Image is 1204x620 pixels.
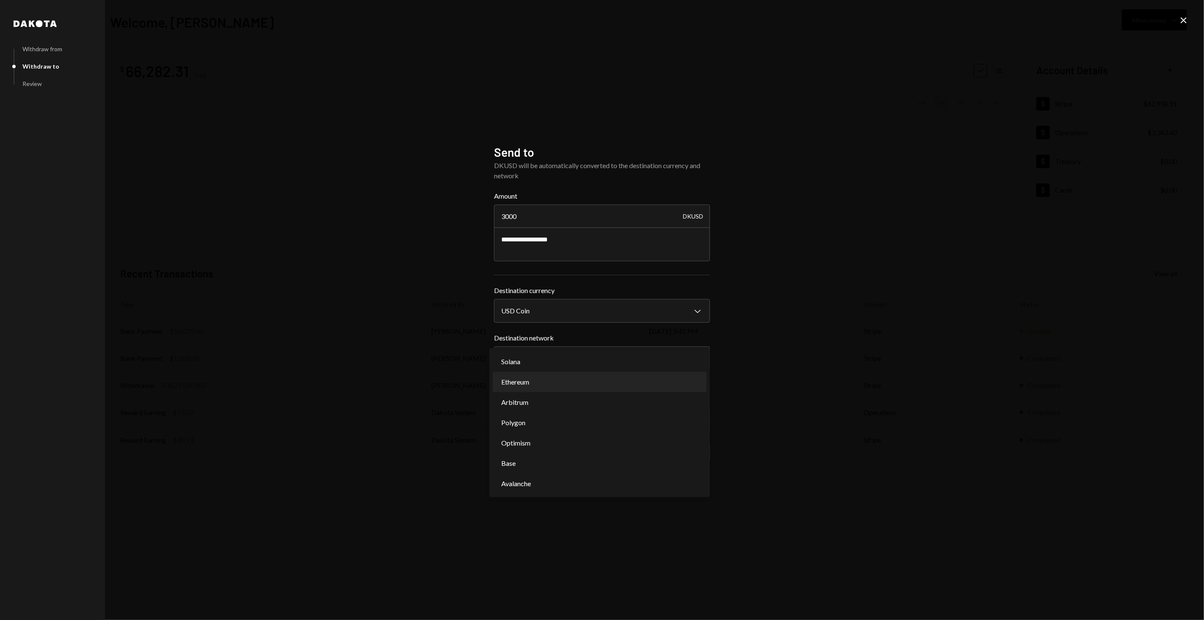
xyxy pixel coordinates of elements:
span: Optimism [501,438,530,448]
div: DKUSD will be automatically converted to the destination currency and network [494,161,710,181]
span: Base [501,458,516,468]
button: Destination network [494,346,710,370]
div: Withdraw to [22,63,59,70]
label: Destination network [494,333,710,343]
div: Review [22,80,42,87]
span: Avalanche [501,479,531,489]
button: Destination currency [494,299,710,323]
div: Withdraw from [22,45,62,53]
div: DKUSD [683,205,703,228]
span: Ethereum [501,377,529,387]
span: Polygon [501,418,525,428]
span: Arbitrum [501,397,528,407]
span: Solana [501,357,520,367]
label: Destination currency [494,285,710,296]
h2: Send to [494,144,710,161]
input: Enter amount [494,205,710,228]
label: Amount [494,191,710,201]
